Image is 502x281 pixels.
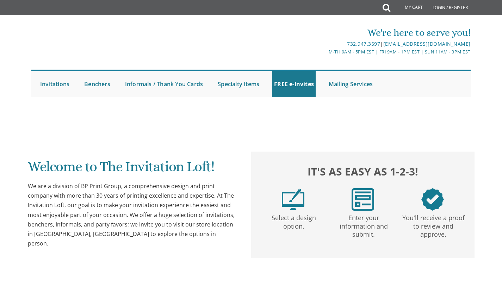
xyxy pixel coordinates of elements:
a: Specialty Items [216,71,261,97]
p: Enter your information and submit. [330,211,397,239]
div: We're here to serve you! [178,26,471,40]
p: You'll receive a proof to review and approve. [400,211,467,239]
a: My Cart [390,1,428,15]
a: FREE e-Invites [272,71,316,97]
a: Informals / Thank You Cards [123,71,205,97]
a: Invitations [38,71,71,97]
div: | [178,40,471,48]
a: 732.947.3597 [347,40,380,47]
img: step2.png [352,188,374,211]
h2: It's as easy as 1-2-3! [258,164,467,179]
p: Select a design option. [260,211,327,231]
div: M-Th 9am - 5pm EST | Fri 9am - 1pm EST | Sun 11am - 3pm EST [178,48,471,56]
img: step3.png [421,188,444,211]
a: Mailing Services [327,71,374,97]
h1: Welcome to The Invitation Loft! [28,159,237,180]
a: [EMAIL_ADDRESS][DOMAIN_NAME] [383,40,471,47]
img: step1.png [282,188,304,211]
a: Benchers [82,71,112,97]
div: We are a division of BP Print Group, a comprehensive design and print company with more than 30 y... [28,181,237,248]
